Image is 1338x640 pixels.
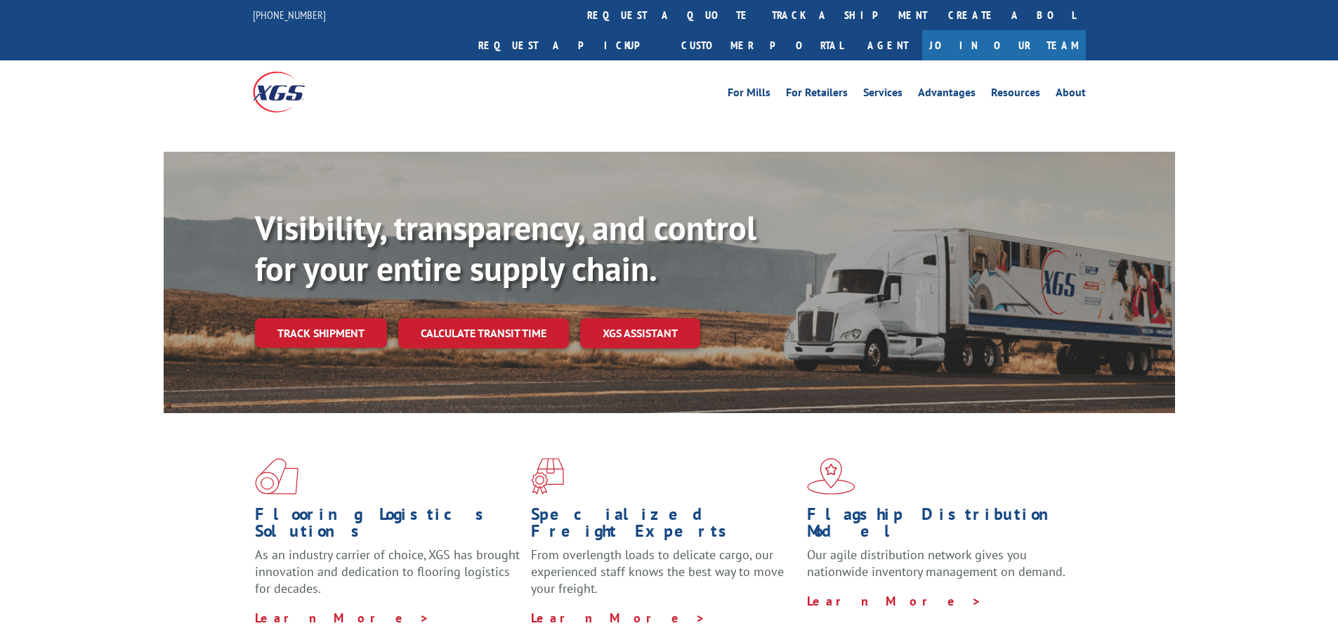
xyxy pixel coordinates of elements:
[398,318,569,348] a: Calculate transit time
[531,610,706,626] a: Learn More >
[531,547,796,609] p: From overlength loads to delicate cargo, our experienced staff knows the best way to move your fr...
[807,458,855,495] img: xgs-icon-flagship-distribution-model-red
[253,8,326,22] a: [PHONE_NUMBER]
[728,87,770,103] a: For Mills
[468,30,671,60] a: Request a pickup
[255,506,520,547] h1: Flooring Logistics Solutions
[1056,87,1086,103] a: About
[918,87,976,103] a: Advantages
[255,206,756,290] b: Visibility, transparency, and control for your entire supply chain.
[922,30,1086,60] a: Join Our Team
[531,506,796,547] h1: Specialized Freight Experts
[863,87,903,103] a: Services
[807,593,982,609] a: Learn More >
[255,318,387,348] a: Track shipment
[255,610,430,626] a: Learn More >
[807,547,1065,580] span: Our agile distribution network gives you nationwide inventory management on demand.
[580,318,700,348] a: XGS ASSISTANT
[853,30,922,60] a: Agent
[786,87,848,103] a: For Retailers
[255,458,299,495] img: xgs-icon-total-supply-chain-intelligence-red
[255,547,520,596] span: As an industry carrier of choice, XGS has brought innovation and dedication to flooring logistics...
[807,506,1073,547] h1: Flagship Distribution Model
[991,87,1040,103] a: Resources
[531,458,564,495] img: xgs-icon-focused-on-flooring-red
[671,30,853,60] a: Customer Portal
